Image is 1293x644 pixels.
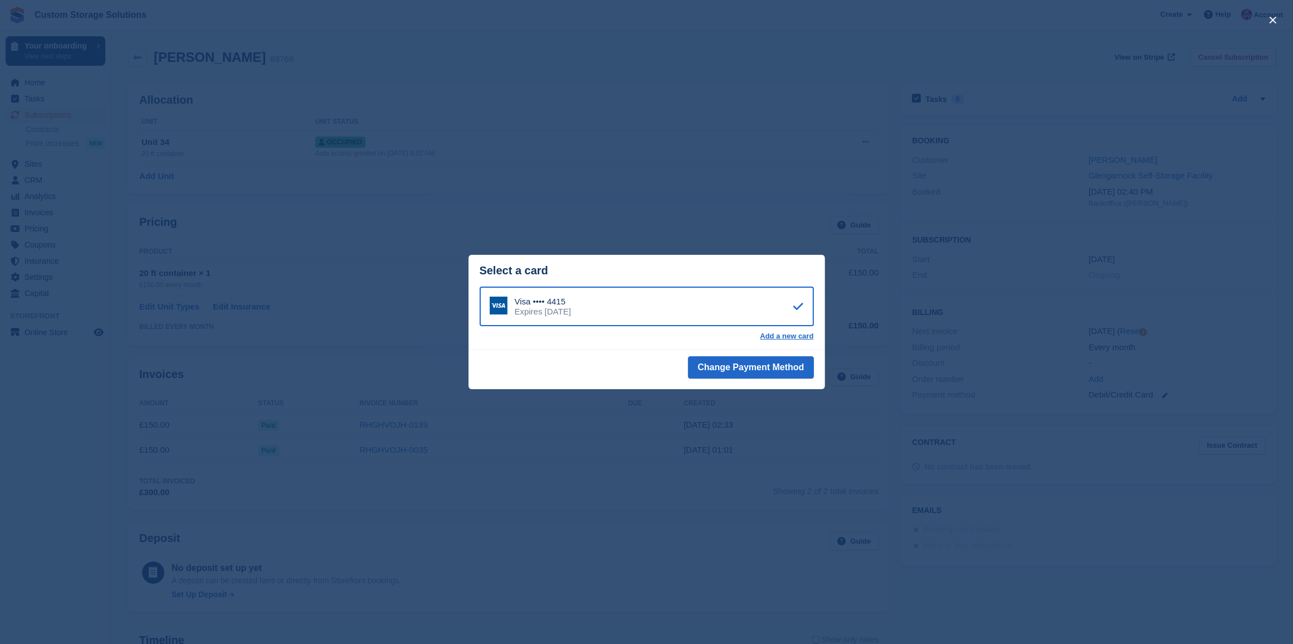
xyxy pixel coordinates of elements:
button: Change Payment Method [688,356,813,379]
img: Visa Logo [490,297,508,314]
div: Select a card [480,264,814,277]
div: Expires [DATE] [515,307,571,317]
a: Add a new card [760,332,813,341]
div: Visa •••• 4415 [515,297,571,307]
button: close [1264,11,1282,29]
